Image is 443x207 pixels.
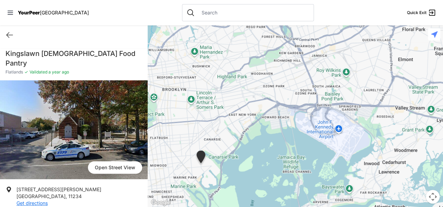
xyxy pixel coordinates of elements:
[407,9,436,17] a: Quick Exit
[16,200,48,206] a: Get directions
[197,9,309,16] input: Search
[16,193,66,199] span: [GEOGRAPHIC_DATA]
[18,11,89,15] a: YourPeer[GEOGRAPHIC_DATA]
[68,193,82,199] span: 11234
[407,10,427,15] span: Quick Exit
[5,49,142,68] h1: Kingslawn [DEMOGRAPHIC_DATA] Food Pantry
[88,161,142,174] span: Open Street View
[5,69,23,75] span: Flatlands
[24,69,28,75] span: ✓
[426,190,440,204] button: Map camera controls
[18,10,40,15] span: YourPeer
[30,69,47,74] span: Validated
[47,69,69,74] span: a year ago
[149,198,172,207] a: Open this area in Google Maps (opens a new window)
[40,10,89,15] span: [GEOGRAPHIC_DATA]
[66,193,67,199] span: ,
[16,186,101,192] span: [STREET_ADDRESS][PERSON_NAME]
[149,198,172,207] img: Google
